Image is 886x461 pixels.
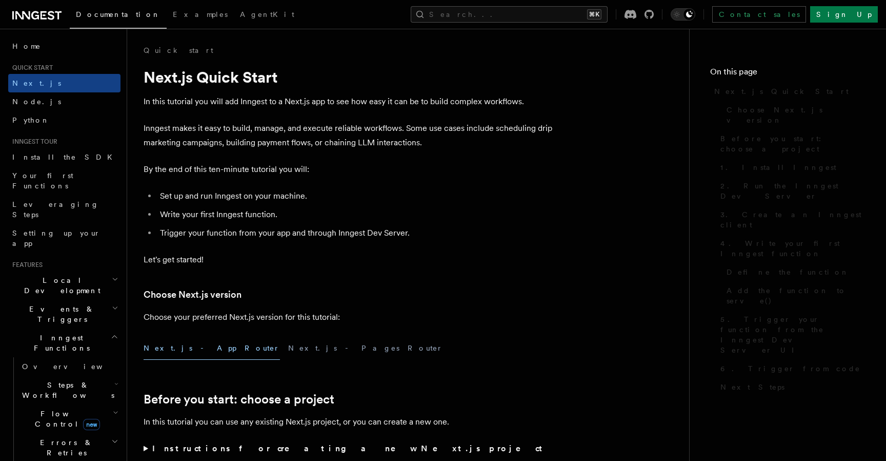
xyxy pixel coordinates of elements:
h1: Next.js Quick Start [144,68,554,86]
a: Setting up your app [8,224,120,253]
a: Next Steps [716,378,865,396]
span: Features [8,261,43,269]
span: Documentation [76,10,160,18]
p: In this tutorial you can use any existing Next.js project, or you can create a new one. [144,415,554,429]
li: Write your first Inngest function. [157,207,554,222]
a: 4. Write your first Inngest function [716,234,865,263]
span: Python [12,116,50,124]
a: 5. Trigger your function from the Inngest Dev Server UI [716,310,865,359]
span: Inngest Functions [8,333,111,353]
kbd: ⌘K [587,9,601,20]
span: Install the SDK [12,153,118,161]
span: Overview [22,362,128,371]
span: 1. Install Inngest [720,162,836,172]
p: Inngest makes it easy to build, manage, and execute reliable workflows. Some use cases include sc... [144,121,554,150]
strong: Instructions for creating a new Next.js project [152,444,547,453]
span: AgentKit [240,10,294,18]
a: Sign Up [810,6,878,23]
span: Before you start: choose a project [720,133,865,154]
a: Next.js [8,74,120,92]
a: Contact sales [712,6,806,23]
a: 3. Create an Inngest client [716,205,865,234]
button: Steps & Workflows [18,376,120,405]
span: Choose Next.js version [727,105,865,125]
a: Choose Next.js version [144,287,241,302]
p: Choose your preferred Next.js version for this tutorial: [144,310,554,324]
a: Home [8,37,120,55]
summary: Instructions for creating a new Next.js project [144,441,554,456]
a: 1. Install Inngest [716,158,865,177]
a: AgentKit [234,3,300,28]
a: Documentation [70,3,167,29]
span: Events & Triggers [8,304,112,324]
span: Leveraging Steps [12,200,99,219]
a: Node.js [8,92,120,111]
a: Examples [167,3,234,28]
button: Flow Controlnew [18,405,120,433]
h4: On this page [710,66,865,82]
a: Quick start [144,45,213,55]
span: Add the function to serve() [727,285,865,306]
a: Install the SDK [8,148,120,166]
button: Search...⌘K [411,6,608,23]
span: Next Steps [720,382,784,392]
span: 2. Run the Inngest Dev Server [720,181,865,201]
a: Next.js Quick Start [710,82,865,101]
p: Let's get started! [144,253,554,267]
button: Local Development [8,271,120,300]
span: Inngest tour [8,138,57,146]
a: Before you start: choose a project [716,129,865,158]
a: Add the function to serve() [722,281,865,310]
span: new [83,419,100,430]
span: Home [12,41,41,51]
span: 4. Write your first Inngest function [720,238,865,259]
span: Setting up your app [12,229,100,247]
p: In this tutorial you will add Inngest to a Next.js app to see how easy it can be to build complex... [144,94,554,109]
span: Flow Control [18,409,113,429]
span: Examples [173,10,228,18]
a: Overview [18,357,120,376]
span: 3. Create an Inngest client [720,209,865,230]
a: Leveraging Steps [8,195,120,224]
button: Next.js - App Router [144,337,280,360]
span: Local Development [8,275,112,296]
li: Set up and run Inngest on your machine. [157,189,554,203]
button: Next.js - Pages Router [288,337,443,360]
a: Choose Next.js version [722,101,865,129]
span: Next.js Quick Start [714,86,849,97]
button: Events & Triggers [8,300,120,329]
a: Define the function [722,263,865,281]
button: Inngest Functions [8,329,120,357]
span: Quick start [8,64,53,72]
span: Define the function [727,267,849,277]
span: Steps & Workflows [18,380,114,400]
span: Your first Functions [12,171,73,190]
span: Node.js [12,98,61,106]
a: 2. Run the Inngest Dev Server [716,177,865,205]
p: By the end of this ten-minute tutorial you will: [144,162,554,177]
span: 6. Trigger from code [720,363,860,374]
a: Your first Functions [8,166,120,195]
a: Python [8,111,120,129]
a: Before you start: choose a project [144,392,334,407]
span: 5. Trigger your function from the Inngest Dev Server UI [720,314,865,355]
button: Toggle dark mode [671,8,695,21]
a: 6. Trigger from code [716,359,865,378]
span: Next.js [12,79,61,87]
li: Trigger your function from your app and through Inngest Dev Server. [157,226,554,240]
span: Errors & Retries [18,437,111,458]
